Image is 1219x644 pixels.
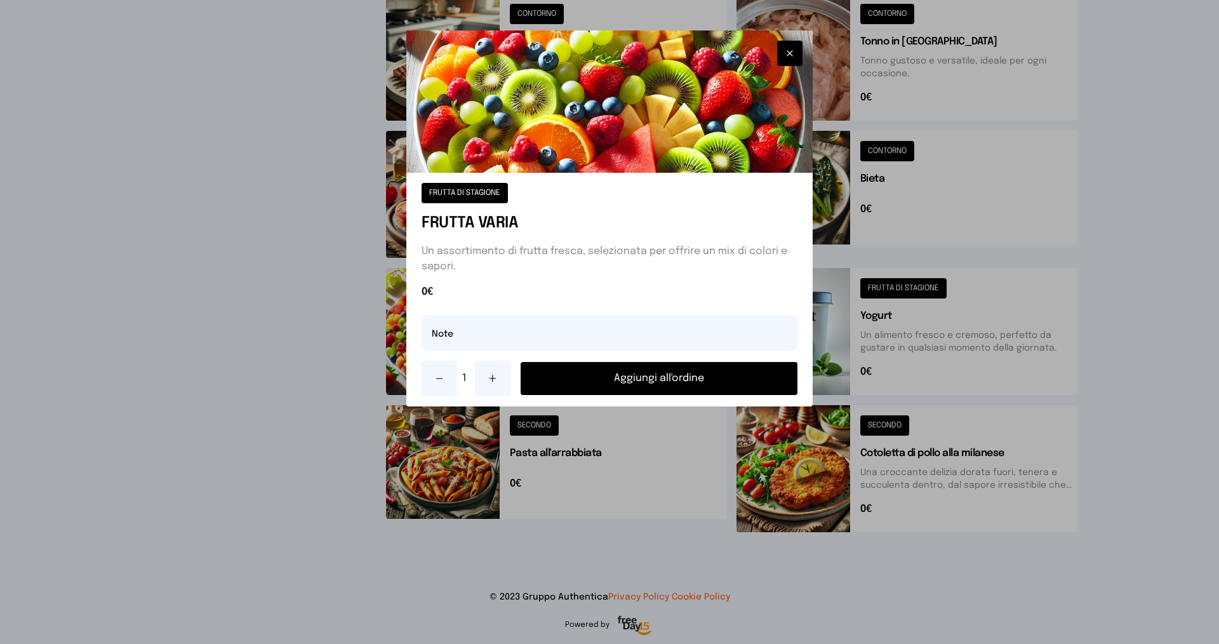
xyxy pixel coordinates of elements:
[422,183,508,203] button: FRUTTA DI STAGIONE
[422,285,797,300] span: 0€
[422,213,797,234] h1: FRUTTA VARIA
[462,371,470,386] span: 1
[406,30,813,173] img: FRUTTA VARIA
[521,362,797,395] button: Aggiungi all'ordine
[422,244,797,274] p: Un assortimento di frutta fresca, selezionata per offrire un mix di colori e sapori.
